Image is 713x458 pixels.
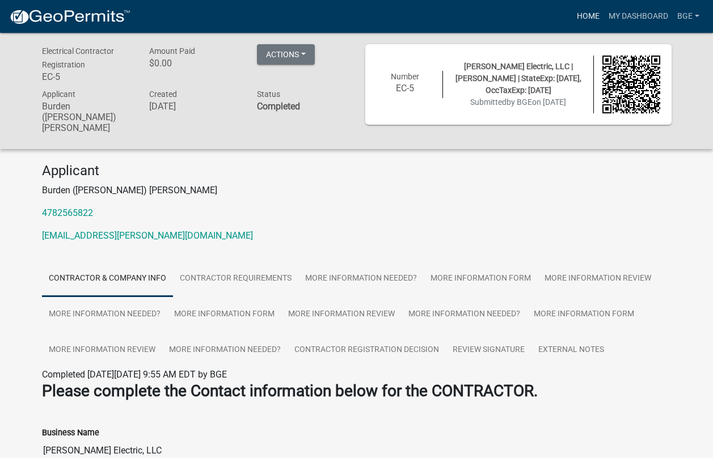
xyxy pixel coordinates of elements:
span: Created [149,90,177,99]
a: More Information Form [167,296,281,333]
a: 4782565822 [42,207,93,218]
h6: [DATE] [149,101,240,112]
a: External Notes [531,332,611,368]
a: Contractor Registration Decision [288,332,446,368]
a: Home [572,6,604,27]
a: More Information Needed? [42,296,167,333]
strong: Completed [257,101,300,112]
button: Actions [257,44,315,65]
a: More Information Needed? [298,261,424,297]
a: BGE [673,6,704,27]
h4: Applicant [42,163,672,179]
label: Business Name [42,429,99,437]
a: [EMAIL_ADDRESS][PERSON_NAME][DOMAIN_NAME] [42,230,253,241]
a: Contractor & Company Info [42,261,173,297]
img: QR code [602,56,660,113]
span: Applicant [42,90,75,99]
a: More Information Review [42,332,162,368]
span: Submitted on [DATE] [470,97,566,107]
h6: EC-5 [42,71,133,82]
h6: $0.00 [149,58,240,69]
span: [PERSON_NAME] Electric, LLC | [PERSON_NAME] | StateExp: [DATE], OccTaxExp: [DATE] [455,62,581,95]
a: More Information Form [527,296,641,333]
span: Electrical Contractor Registration [42,46,114,69]
span: Completed [DATE][DATE] 9:55 AM EDT by BGE [42,369,227,380]
a: More Information Needed? [402,296,527,333]
a: More Information Form [424,261,538,297]
span: Status [257,90,280,99]
span: Number [391,72,419,81]
span: by BGE [507,97,532,107]
h6: EC-5 [377,83,434,94]
a: My Dashboard [604,6,673,27]
strong: Please complete the Contact information below for the CONTRACTOR. [42,381,538,400]
a: More Information Review [538,261,658,297]
a: More Information Review [281,296,402,333]
a: Review Signature [446,332,531,368]
a: More Information Needed? [162,332,288,368]
span: Amount Paid [149,46,195,56]
a: Contractor Requirements [173,261,298,297]
h6: Burden ([PERSON_NAME]) [PERSON_NAME] [42,101,133,134]
p: Burden ([PERSON_NAME]) [PERSON_NAME] [42,184,672,197]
